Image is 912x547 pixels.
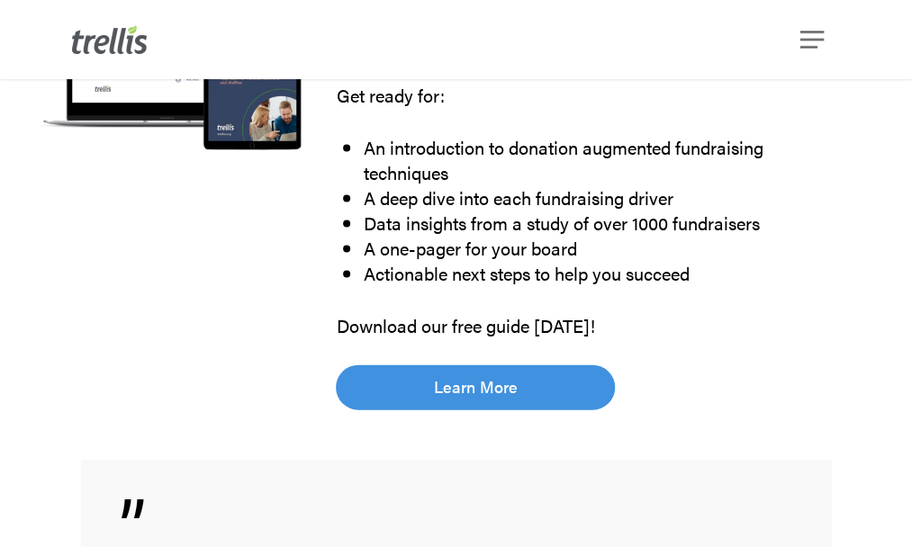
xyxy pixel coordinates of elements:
[72,25,148,54] img: Trellis
[434,373,518,399] span: Learn More
[336,364,615,409] a: Learn More
[336,312,830,337] p: Download our free guide [DATE]!
[804,31,824,49] a: Navigation Menu
[363,260,830,285] li: Actionable next steps to help you succeed
[363,235,830,260] li: A one-pager for your board
[336,82,830,134] p: Get ready for:
[363,210,830,235] li: Data insights from a study of over 1000 fundraisers
[363,184,830,210] li: A deep dive into each fundraising driver
[363,134,830,184] li: An introduction to donation augmented fundraising techniques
